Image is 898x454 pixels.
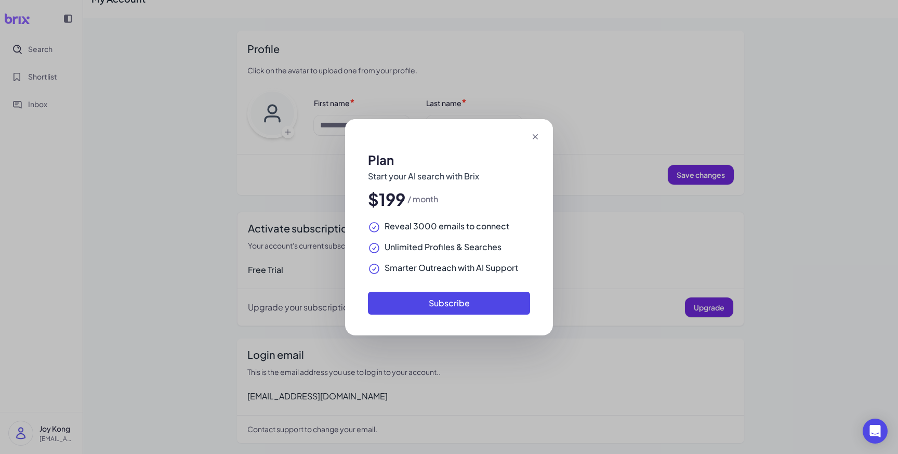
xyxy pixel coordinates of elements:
h2: Plan [368,154,530,165]
p: Start your AI search with Brix [368,171,530,181]
span: Reveal 3000 emails to connect [385,221,509,231]
span: $199 [368,194,405,204]
button: Subscribe [368,292,530,315]
div: Open Intercom Messenger [863,419,888,444]
span: / month [407,194,438,204]
span: Smarter Outreach with AI Support [385,263,518,273]
span: Unlimited Profiles & Searches [385,242,501,252]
